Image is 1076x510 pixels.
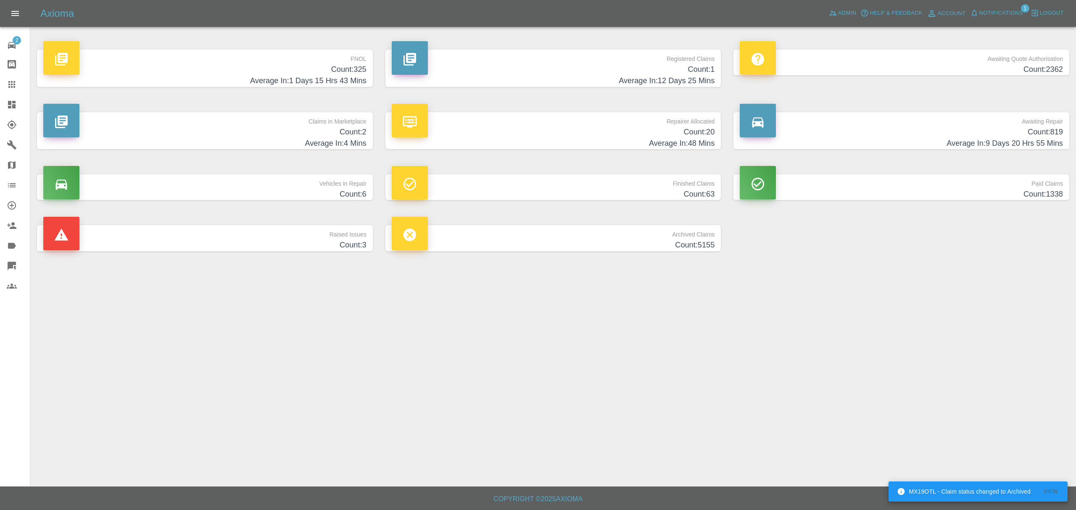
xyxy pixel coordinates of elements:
[13,36,21,45] span: 2
[827,7,859,20] a: Admin
[37,225,373,251] a: Raised IssuesCount:3
[870,8,922,18] span: Help & Feedback
[1037,485,1064,498] button: View
[43,189,367,200] h4: Count: 6
[1040,8,1064,18] span: Logout
[385,225,721,251] a: Archived ClaimsCount:5155
[740,189,1063,200] h4: Count: 1338
[740,50,1063,64] p: Awaiting Quote Authorisation
[1021,4,1029,13] span: 1
[37,112,373,150] a: Claims in MarketplaceCount:2Average In:4 Mins
[733,112,1069,150] a: Awaiting RepairCount:819Average In:9 Days 20 Hrs 55 Mins
[392,189,715,200] h4: Count: 63
[838,8,857,18] span: Admin
[385,174,721,200] a: Finished ClaimsCount:63
[392,174,715,189] p: Finished Claims
[392,225,715,239] p: Archived Claims
[40,7,74,20] h5: Axioma
[43,50,367,64] p: FNOL
[43,239,367,251] h4: Count: 3
[43,64,367,75] h4: Count: 325
[43,225,367,239] p: Raised Issues
[740,112,1063,126] p: Awaiting Repair
[938,9,966,18] span: Account
[7,493,1069,505] h6: Copyright © 2025 Axioma
[43,75,367,87] h4: Average In: 1 Days 15 Hrs 43 Mins
[897,484,1031,499] div: MX19OTL - Claim status changed to Archived
[37,174,373,200] a: Vehicles in RepairCount:6
[43,174,367,189] p: Vehicles in Repair
[733,50,1069,75] a: Awaiting Quote AuthorisationCount:2362
[392,75,715,87] h4: Average In: 12 Days 25 Mins
[392,126,715,138] h4: Count: 20
[43,112,367,126] p: Claims in Marketplace
[392,112,715,126] p: Repairer Allocated
[392,64,715,75] h4: Count: 1
[1029,7,1066,20] button: Logout
[740,126,1063,138] h4: Count: 819
[43,126,367,138] h4: Count: 2
[968,7,1025,20] button: Notifications
[392,239,715,251] h4: Count: 5155
[979,8,1023,18] span: Notifications
[740,64,1063,75] h4: Count: 2362
[733,174,1069,200] a: Paid ClaimsCount:1338
[392,50,715,64] p: Registered Claims
[43,138,367,149] h4: Average In: 4 Mins
[37,50,373,87] a: FNOLCount:325Average In:1 Days 15 Hrs 43 Mins
[385,50,721,87] a: Registered ClaimsCount:1Average In:12 Days 25 Mins
[740,138,1063,149] h4: Average In: 9 Days 20 Hrs 55 Mins
[385,112,721,150] a: Repairer AllocatedCount:20Average In:48 Mins
[5,3,25,24] button: Open drawer
[740,174,1063,189] p: Paid Claims
[925,7,968,20] a: Account
[858,7,924,20] button: Help & Feedback
[392,138,715,149] h4: Average In: 48 Mins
